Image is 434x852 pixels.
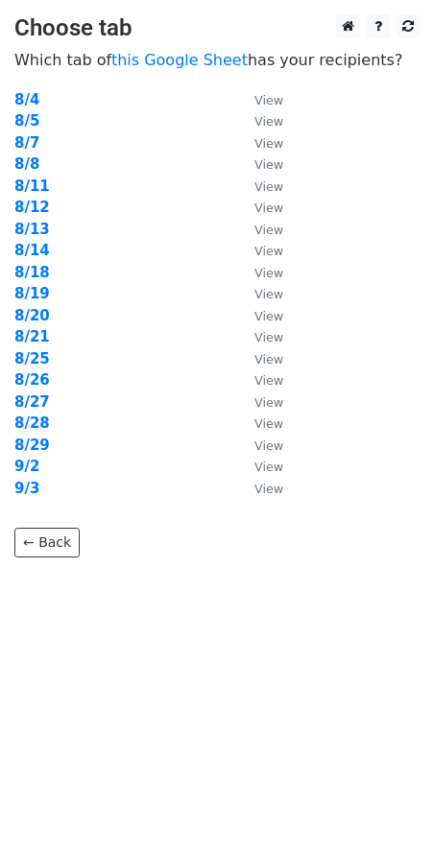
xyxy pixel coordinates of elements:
[235,155,283,173] a: View
[254,244,283,258] small: View
[235,177,283,195] a: View
[235,307,283,324] a: View
[254,287,283,301] small: View
[14,528,80,557] a: ← Back
[235,437,283,454] a: View
[111,51,248,69] a: this Google Sheet
[235,285,283,302] a: View
[14,393,50,411] a: 8/27
[254,114,283,129] small: View
[14,50,420,70] p: Which tab of has your recipients?
[14,414,50,432] a: 8/28
[254,201,283,215] small: View
[14,480,39,497] a: 9/3
[14,177,50,195] a: 8/11
[235,264,283,281] a: View
[14,371,50,389] a: 8/26
[235,458,283,475] a: View
[254,157,283,172] small: View
[254,460,283,474] small: View
[235,199,283,216] a: View
[235,91,283,108] a: View
[235,350,283,367] a: View
[14,437,50,454] a: 8/29
[235,328,283,345] a: View
[254,266,283,280] small: View
[254,136,283,151] small: View
[14,91,39,108] a: 8/4
[235,371,283,389] a: View
[14,307,50,324] a: 8/20
[14,14,420,42] h3: Choose tab
[14,112,39,130] a: 8/5
[254,179,283,194] small: View
[254,309,283,323] small: View
[14,221,50,238] a: 8/13
[235,393,283,411] a: View
[254,93,283,107] small: View
[254,330,283,344] small: View
[14,134,39,152] a: 8/7
[14,458,39,475] a: 9/2
[235,242,283,259] a: View
[254,438,283,453] small: View
[254,416,283,431] small: View
[235,221,283,238] a: View
[235,112,283,130] a: View
[235,414,283,432] a: View
[254,482,283,496] small: View
[235,134,283,152] a: View
[14,285,50,302] a: 8/19
[14,350,50,367] a: 8/25
[14,199,50,216] a: 8/12
[254,373,283,388] small: View
[254,395,283,410] small: View
[14,328,50,345] a: 8/21
[235,480,283,497] a: View
[14,155,39,173] a: 8/8
[14,264,50,281] a: 8/18
[254,352,283,367] small: View
[14,242,50,259] a: 8/14
[254,223,283,237] small: View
